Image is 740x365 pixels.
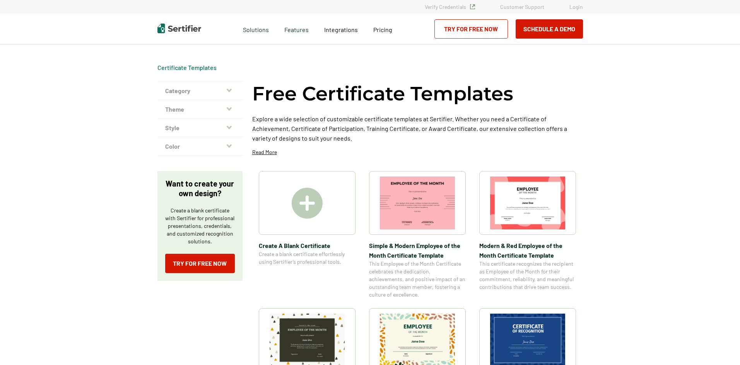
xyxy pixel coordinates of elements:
[479,241,576,260] span: Modern & Red Employee of the Month Certificate Template
[157,64,217,71] a: Certificate Templates
[284,24,309,34] span: Features
[373,26,392,33] span: Pricing
[292,188,323,219] img: Create A Blank Certificate
[165,254,235,273] a: Try for Free Now
[252,114,583,143] p: Explore a wide selection of customizable certificate templates at Sertifier. Whether you need a C...
[165,179,235,198] p: Want to create your own design?
[252,148,277,156] p: Read More
[479,260,576,291] span: This certificate recognizes the recipient as Employee of the Month for their commitment, reliabil...
[369,260,466,299] span: This Employee of the Month Certificate celebrates the dedication, achievements, and positive impa...
[324,24,358,34] a: Integrations
[157,64,217,71] span: Certificate Templates
[490,177,565,229] img: Modern & Red Employee of the Month Certificate Template
[259,241,355,250] span: Create A Blank Certificate
[434,19,508,39] a: Try for Free Now
[157,64,217,71] div: Breadcrumb
[157,81,243,100] button: Category
[500,3,544,10] a: Customer Support
[252,81,513,106] h1: Free Certificate Templates
[479,171,576,299] a: Modern & Red Employee of the Month Certificate TemplateModern & Red Employee of the Month Certifi...
[369,171,466,299] a: Simple & Modern Employee of the Month Certificate TemplateSimple & Modern Employee of the Month C...
[157,100,243,119] button: Theme
[425,3,475,10] a: Verify Credentials
[157,24,201,33] img: Sertifier | Digital Credentialing Platform
[157,119,243,137] button: Style
[165,207,235,245] p: Create a blank certificate with Sertifier for professional presentations, credentials, and custom...
[259,250,355,266] span: Create a blank certificate effortlessly using Sertifier’s professional tools.
[373,24,392,34] a: Pricing
[243,24,269,34] span: Solutions
[380,177,455,229] img: Simple & Modern Employee of the Month Certificate Template
[157,137,243,156] button: Color
[569,3,583,10] a: Login
[324,26,358,33] span: Integrations
[470,4,475,9] img: Verified
[369,241,466,260] span: Simple & Modern Employee of the Month Certificate Template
